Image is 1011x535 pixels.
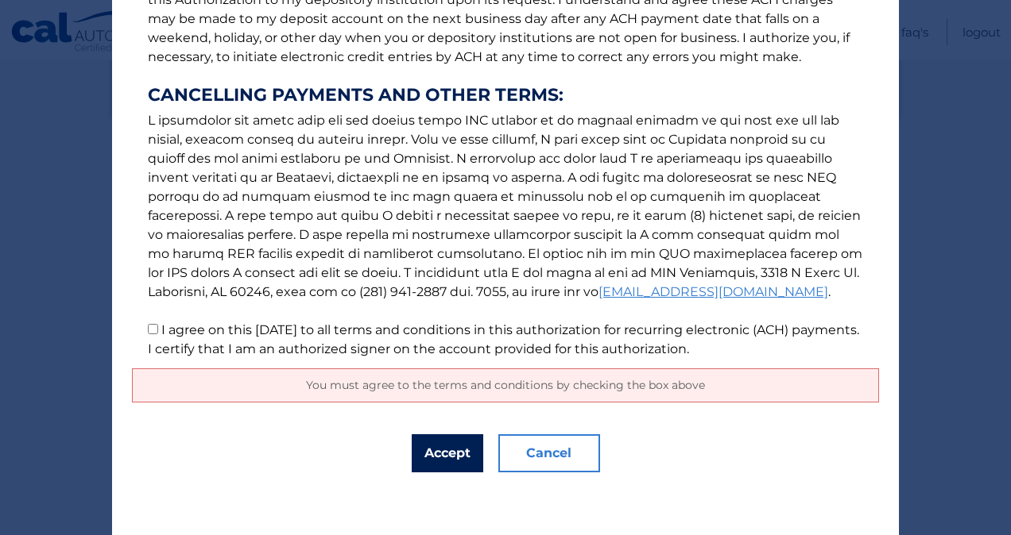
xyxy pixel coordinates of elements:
[412,434,483,472] button: Accept
[498,434,600,472] button: Cancel
[148,322,859,356] label: I agree on this [DATE] to all terms and conditions in this authorization for recurring electronic...
[598,284,828,299] a: [EMAIL_ADDRESS][DOMAIN_NAME]
[148,86,863,105] strong: CANCELLING PAYMENTS AND OTHER TERMS:
[306,378,705,392] span: You must agree to the terms and conditions by checking the box above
